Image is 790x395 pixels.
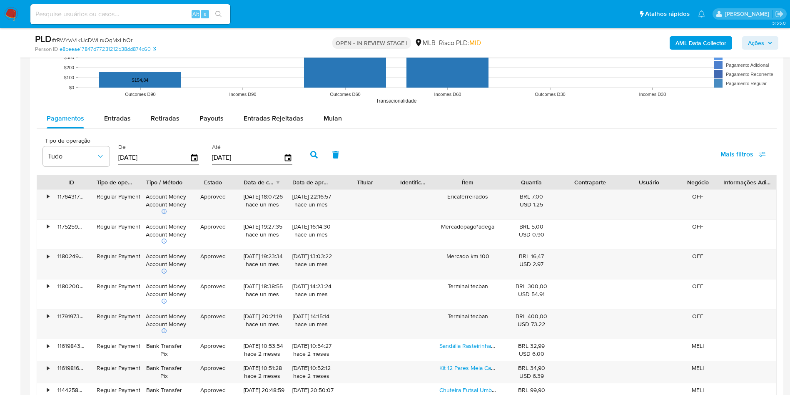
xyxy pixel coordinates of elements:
a: e8beeae17847d77231212b38dd874c60 [60,45,156,53]
input: Pesquise usuários ou casos... [30,9,230,20]
a: Notificações [698,10,705,18]
span: 3.155.0 [772,20,786,26]
button: search-icon [210,8,227,20]
span: Alt [192,10,199,18]
p: OPEN - IN REVIEW STAGE I [332,37,411,49]
span: s [204,10,206,18]
span: MID [469,38,481,48]
span: Ações [748,36,764,50]
span: # rRWYwVIk1JcDWLrxQqMxLhOr [52,36,132,44]
b: AML Data Collector [675,36,726,50]
div: MLB [414,38,436,48]
button: AML Data Collector [670,36,732,50]
b: PLD [35,32,52,45]
button: Ações [742,36,778,50]
b: Person ID [35,45,58,53]
span: Risco PLD: [439,38,481,48]
a: Sair [775,10,784,18]
span: Atalhos rápidos [645,10,690,18]
p: yngrid.fernandes@mercadolivre.com [725,10,772,18]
